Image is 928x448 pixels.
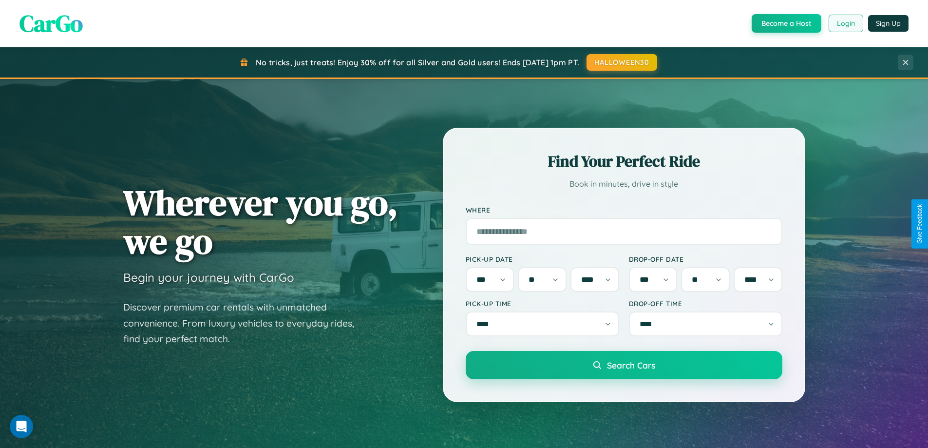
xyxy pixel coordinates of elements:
[466,351,782,379] button: Search Cars
[629,255,782,263] label: Drop-off Date
[466,177,782,191] p: Book in minutes, drive in style
[466,255,619,263] label: Pick-up Date
[629,299,782,308] label: Drop-off Time
[868,15,909,32] button: Sign Up
[19,7,83,39] span: CarGo
[256,58,579,67] span: No tricks, just treats! Enjoy 30% off for all Silver and Gold users! Ends [DATE] 1pm PT.
[10,415,33,438] iframe: Intercom live chat
[607,360,655,370] span: Search Cars
[466,151,782,172] h2: Find Your Perfect Ride
[123,299,367,347] p: Discover premium car rentals with unmatched convenience. From luxury vehicles to everyday rides, ...
[466,206,782,214] label: Where
[752,14,821,33] button: Become a Host
[466,299,619,308] label: Pick-up Time
[587,54,657,71] button: HALLOWEEN30
[123,183,398,260] h1: Wherever you go, we go
[123,270,294,285] h3: Begin your journey with CarGo
[829,15,863,32] button: Login
[916,204,923,244] div: Give Feedback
